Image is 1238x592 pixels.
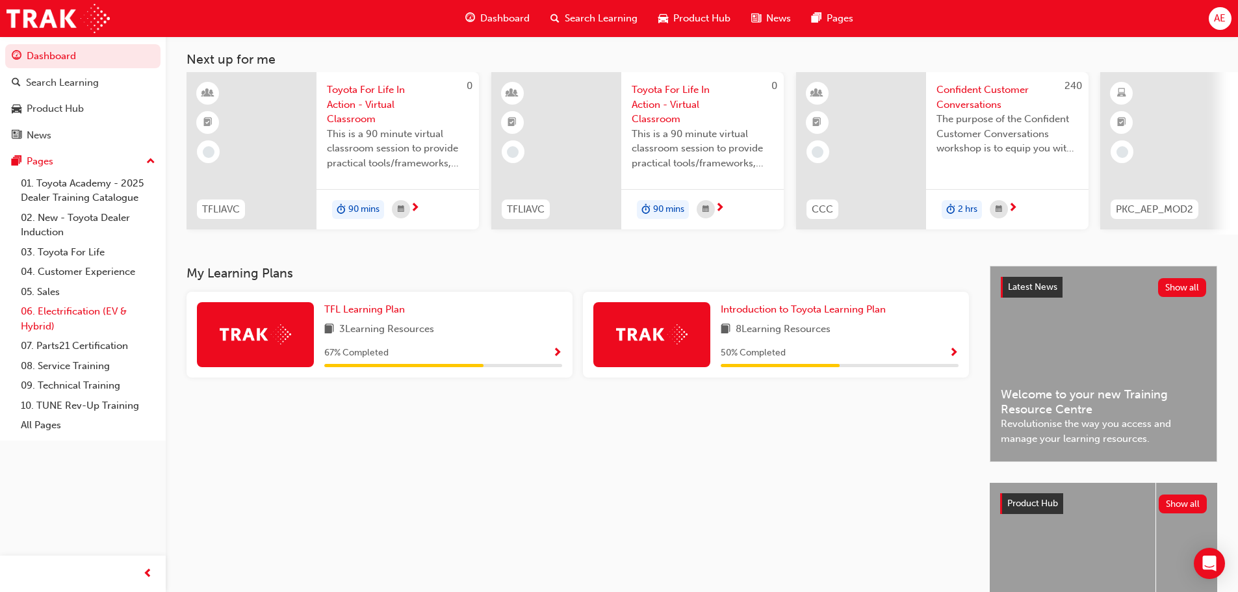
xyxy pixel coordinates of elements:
[552,348,562,359] span: Show Progress
[721,322,730,338] span: book-icon
[327,127,469,171] span: This is a 90 minute virtual classroom session to provide practical tools/frameworks, behaviours a...
[1159,495,1207,513] button: Show all
[16,262,161,282] a: 04. Customer Experience
[16,242,161,263] a: 03. Toyota For Life
[16,174,161,208] a: 01. Toyota Academy - 2025 Dealer Training Catalogue
[673,11,730,26] span: Product Hub
[324,322,334,338] span: book-icon
[996,201,1002,218] span: calendar-icon
[12,130,21,142] span: news-icon
[5,149,161,174] button: Pages
[632,83,773,127] span: Toyota For Life In Action - Virtual Classroom
[12,103,21,115] span: car-icon
[648,5,741,32] a: car-iconProduct Hub
[16,302,161,336] a: 06. Electrification (EV & Hybrid)
[507,202,545,217] span: TFLIAVC
[12,51,21,62] span: guage-icon
[812,85,821,102] span: learningResourceType_INSTRUCTOR_LED-icon
[812,114,821,131] span: booktick-icon
[1158,278,1207,297] button: Show all
[16,376,161,396] a: 09. Technical Training
[16,396,161,416] a: 10. TUNE Rev-Up Training
[1001,277,1206,298] a: Latest NewsShow all
[949,345,959,361] button: Show Progress
[6,4,110,33] img: Trak
[220,324,291,344] img: Trak
[5,44,161,68] a: Dashboard
[337,201,346,218] span: duration-icon
[827,11,853,26] span: Pages
[339,322,434,338] span: 3 Learning Resources
[721,303,886,315] span: Introduction to Toyota Learning Plan
[16,415,161,435] a: All Pages
[565,11,638,26] span: Search Learning
[1116,202,1193,217] span: PKC_AEP_MOD2
[16,336,161,356] a: 07. Parts21 Certification
[1001,387,1206,417] span: Welcome to your new Training Resource Centre
[550,10,560,27] span: search-icon
[5,42,161,149] button: DashboardSearch LearningProduct HubNews
[658,10,668,27] span: car-icon
[146,153,155,170] span: up-icon
[465,10,475,27] span: guage-icon
[552,345,562,361] button: Show Progress
[508,85,517,102] span: learningResourceType_INSTRUCTOR_LED-icon
[16,208,161,242] a: 02. New - Toyota Dealer Induction
[1064,80,1082,92] span: 240
[1214,11,1226,26] span: AE
[990,266,1217,462] a: Latest NewsShow allWelcome to your new Training Resource CentreRevolutionise the way you access a...
[324,302,410,317] a: TFL Learning Plan
[12,77,21,89] span: search-icon
[203,114,213,131] span: booktick-icon
[5,123,161,148] a: News
[1209,7,1232,30] button: AE
[715,203,725,214] span: next-icon
[12,156,21,168] span: pages-icon
[812,202,833,217] span: CCC
[1117,85,1126,102] span: learningResourceType_ELEARNING-icon
[16,282,161,302] a: 05. Sales
[27,128,51,143] div: News
[936,112,1078,156] span: The purpose of the Confident Customer Conversations workshop is to equip you with tools to commun...
[5,97,161,121] a: Product Hub
[26,75,99,90] div: Search Learning
[491,72,784,229] a: 0TFLIAVCToyota For Life In Action - Virtual ClassroomThis is a 90 minute virtual classroom sessio...
[455,5,540,32] a: guage-iconDashboard
[1000,493,1207,514] a: Product HubShow all
[467,80,472,92] span: 0
[203,85,213,102] span: learningResourceType_INSTRUCTOR_LED-icon
[480,11,530,26] span: Dashboard
[5,71,161,95] a: Search Learning
[936,83,1078,112] span: Confident Customer Conversations
[540,5,648,32] a: search-iconSearch Learning
[766,11,791,26] span: News
[812,146,823,158] span: learningRecordVerb_NONE-icon
[616,324,688,344] img: Trak
[27,154,53,169] div: Pages
[751,10,761,27] span: news-icon
[1008,281,1057,292] span: Latest News
[741,5,801,32] a: news-iconNews
[801,5,864,32] a: pages-iconPages
[721,346,786,361] span: 50 % Completed
[398,201,404,218] span: calendar-icon
[16,356,161,376] a: 08. Service Training
[166,52,1238,67] h3: Next up for me
[27,101,84,116] div: Product Hub
[1116,146,1128,158] span: learningRecordVerb_NONE-icon
[949,348,959,359] span: Show Progress
[508,114,517,131] span: booktick-icon
[721,302,891,317] a: Introduction to Toyota Learning Plan
[632,127,773,171] span: This is a 90 minute virtual classroom session to provide practical tools/frameworks, behaviours a...
[703,201,709,218] span: calendar-icon
[771,80,777,92] span: 0
[1194,548,1225,579] div: Open Intercom Messenger
[641,201,651,218] span: duration-icon
[653,202,684,217] span: 90 mins
[143,566,153,582] span: prev-icon
[812,10,821,27] span: pages-icon
[410,203,420,214] span: next-icon
[796,72,1089,229] a: 240CCCConfident Customer ConversationsThe purpose of the Confident Customer Conversations worksho...
[324,346,389,361] span: 67 % Completed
